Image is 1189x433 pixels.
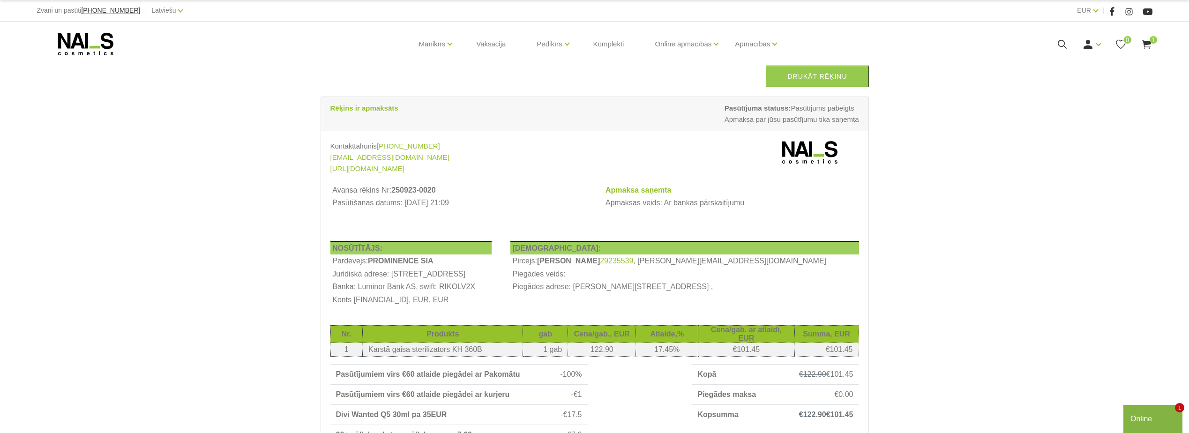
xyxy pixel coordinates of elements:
[330,209,585,223] td: Avansa rēķins izdrukāts: [DATE] 09:09:05
[362,343,523,356] td: Karstā gaisa sterilizators KH 360B
[698,370,717,378] strong: Kopā
[145,5,147,16] span: |
[510,268,859,281] td: Piegādes veids:
[330,184,585,197] th: Avansa rēķins Nr:
[698,325,794,343] th: Cena/gab. ar atlaidi, EUR
[803,370,826,378] s: 122.90
[571,390,582,398] span: -€1
[794,325,859,343] th: Summa, EUR
[1150,36,1157,44] span: 1
[330,254,492,268] td: Pārdevējs:
[838,390,853,398] span: 0.00
[834,390,838,398] span: €
[537,257,600,265] b: [PERSON_NAME]
[655,25,711,63] a: Online apmācības
[1141,38,1152,50] a: 1
[830,411,853,418] span: 101.45
[636,325,698,343] th: Atlaide,%
[330,325,362,343] th: Nr.
[330,152,449,163] a: [EMAIL_ADDRESS][DOMAIN_NAME]
[330,281,492,294] th: Banka: Luminor Bank AS, swift: RIKOLV2X
[336,370,520,378] strong: Pasūtījumiem virs €60 atlaide piegādei ar Pakomātu
[698,411,739,418] strong: Kopsumma
[606,186,672,194] strong: Apmaksa saņemta
[725,104,791,112] strong: Pasūtījuma statuss:
[1124,36,1131,44] span: 0
[803,411,826,418] s: 122.90
[600,257,633,265] a: 29235539
[330,268,492,281] th: Juridiskā adrese: [STREET_ADDRESS]
[368,257,434,265] b: PROMINENCE SIA
[698,390,756,398] strong: Piegādes maksa
[636,343,698,356] td: 17.45%
[830,370,853,378] span: 101.45
[568,325,636,343] th: Cena/gab., EUR
[330,163,404,174] a: [URL][DOMAIN_NAME]
[568,343,636,356] td: 122.90
[510,281,859,294] td: Piegādes adrese: [PERSON_NAME][STREET_ADDRESS] ,
[510,254,859,268] td: Pircējs: , [PERSON_NAME][EMAIL_ADDRESS][DOMAIN_NAME]
[336,411,447,418] strong: Divi Wanted Q5 30ml pa 35EUR
[1115,38,1127,50] a: 0
[419,25,446,63] a: Manikīrs
[377,141,440,152] a: [PHONE_NUMBER]
[523,325,568,343] th: gab
[330,293,492,306] th: Konts [FINANCIAL_ID], EUR, EUR
[1103,5,1105,16] span: |
[799,370,803,378] s: €
[826,411,830,418] span: €
[586,22,632,67] a: Komplekti
[561,411,582,418] span: -€17.5
[336,390,510,398] strong: Pasūtījumiem virs €60 atlaide piegādei ar kurjeru
[1077,5,1091,16] a: EUR
[735,25,770,63] a: Apmācības
[469,22,513,67] a: Vaksācija
[537,25,562,63] a: Pedikīrs
[81,7,140,14] a: [PHONE_NUMBER]
[330,343,362,356] td: 1
[1123,403,1184,433] iframe: chat widget
[151,5,176,16] a: Latviešu
[330,104,398,112] strong: Rēķins ir apmaksāts
[362,325,523,343] th: Produkts
[523,343,568,356] td: 1 gab
[330,197,585,210] td: Pasūtīšanas datums: [DATE] 21:09
[560,370,582,378] span: -100%
[37,5,140,16] div: Zvani un pasūti
[603,197,859,210] td: Apmaksas veids: Ar bankas pārskaitījumu
[510,241,859,254] th: [DEMOGRAPHIC_DATA]:
[725,103,859,125] span: Pasūtījums pabeigts Apmaksa par jūsu pasūtījumu tika saņemta
[826,370,830,378] span: €
[391,186,435,194] b: 250923-0020
[766,66,868,87] a: Drukāt rēķinu
[799,411,803,418] s: €
[794,343,859,356] td: €101.45
[330,141,588,152] div: Kontakttālrunis
[330,241,492,254] th: NOSŪTĪTĀJS:
[698,343,794,356] td: €101.45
